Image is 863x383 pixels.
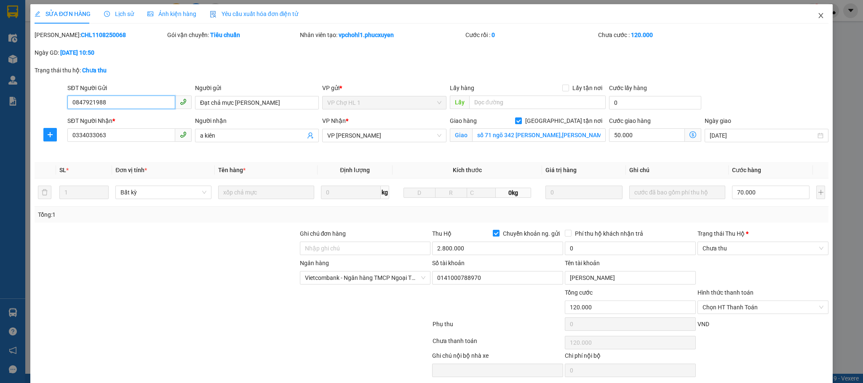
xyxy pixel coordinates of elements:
[545,186,623,199] input: 0
[569,83,606,93] span: Lấy tận nơi
[35,48,166,57] div: Ngày GD:
[18,40,84,54] strong: 0888 827 827 - 0848 827 827
[598,30,729,40] div: Chưa cước :
[300,30,464,40] div: Nhân viên tạo:
[565,351,696,364] div: Chi phí nội bộ
[631,32,653,38] b: 120.000
[432,351,563,364] div: Ghi chú nội bộ nhà xe
[469,96,606,109] input: Dọc đường
[450,128,472,142] span: Giao
[818,12,824,19] span: close
[210,11,216,18] img: icon
[210,11,299,17] span: Yêu cầu xuất hóa đơn điện tử
[44,131,56,138] span: plus
[467,188,496,198] input: C
[626,162,729,178] th: Ghi chú
[195,116,319,125] div: Người nhận
[450,117,477,124] span: Giao hàng
[4,32,85,47] strong: 024 3236 3236 -
[35,11,40,17] span: edit
[381,186,389,199] span: kg
[435,188,467,198] input: R
[565,271,696,285] input: Tên tài khoản
[38,210,333,219] div: Tổng: 1
[218,186,314,199] input: VD: Bàn, Ghế
[609,117,651,124] label: Cước giao hàng
[8,56,81,79] span: Gửi hàng Hạ Long: Hotline:
[147,11,153,17] span: picture
[689,131,696,138] span: dollar-circle
[195,83,319,93] div: Người gửi
[67,83,191,93] div: SĐT Người Gửi
[565,260,600,266] label: Tên tài khoản
[147,11,196,17] span: Ảnh kiện hàng
[609,85,647,91] label: Cước lấy hàng
[609,128,685,142] input: Cước giao hàng
[432,336,564,351] div: Chưa thanh toán
[104,11,110,17] span: clock-circle
[43,128,57,141] button: plus
[38,186,51,199] button: delete
[340,167,370,173] span: Định lượng
[322,83,446,93] div: VP gửi
[300,242,431,255] input: Ghi chú đơn hàng
[432,260,465,266] label: Số tài khoản
[180,131,187,138] span: phone
[703,301,823,314] span: Chọn HT Thanh Toán
[809,4,833,28] button: Close
[35,11,91,17] span: SỬA ĐƠN HÀNG
[305,271,426,284] span: Vietcombank - Ngân hàng TMCP Ngoại Thương Việt Nam
[500,229,563,238] span: Chuyển khoản ng. gửi
[703,242,823,255] span: Chưa thu
[60,49,94,56] b: [DATE] 10:50
[59,167,66,173] span: SL
[522,116,606,125] span: [GEOGRAPHIC_DATA] tận nơi
[450,85,474,91] span: Lấy hàng
[9,4,79,22] strong: Công ty TNHH Phúc Xuyên
[816,186,825,199] button: plus
[180,98,187,105] span: phone
[35,66,199,75] div: Trạng thái thu hộ:
[818,133,823,138] span: close-circle
[629,186,725,199] input: Ghi Chú
[432,230,452,237] span: Thu Hộ
[300,230,346,237] label: Ghi chú đơn hàng
[403,188,436,198] input: D
[120,186,206,199] span: Bất kỳ
[453,167,482,173] span: Kích thước
[465,30,596,40] div: Cước rồi :
[35,30,166,40] div: [PERSON_NAME]:
[492,32,495,38] b: 0
[572,229,647,238] span: Phí thu hộ khách nhận trả
[819,305,824,310] span: close-circle
[472,128,606,142] input: Giao tận nơi
[705,117,731,124] label: Ngày giao
[4,24,85,54] span: Gửi hàng [GEOGRAPHIC_DATA]: Hotline:
[322,117,346,124] span: VP Nhận
[609,96,701,109] input: Cước lấy hàng
[327,96,441,109] span: VP Chợ HL 1
[565,289,593,296] span: Tổng cước
[115,167,147,173] span: Đơn vị tính
[82,67,107,74] b: Chưa thu
[697,289,753,296] label: Hình thức thanh toán
[496,188,531,198] span: 0kg
[210,32,240,38] b: Tiêu chuẩn
[300,260,329,266] label: Ngân hàng
[697,321,709,327] span: VND
[81,32,126,38] b: CHL1108250068
[432,271,563,285] input: Số tài khoản
[732,167,761,173] span: Cước hàng
[67,116,191,125] div: SĐT Người Nhận
[327,129,441,142] span: VP Dương Đình Nghệ
[339,32,394,38] b: vpchohl1.phucxuyen
[432,319,564,334] div: Phụ thu
[307,132,314,139] span: user-add
[545,167,577,173] span: Giá trị hàng
[104,11,134,17] span: Lịch sử
[450,96,469,109] span: Lấy
[167,30,298,40] div: Gói vận chuyển:
[697,229,828,238] div: Trạng thái Thu Hộ
[218,167,246,173] span: Tên hàng
[710,131,816,140] input: Ngày giao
